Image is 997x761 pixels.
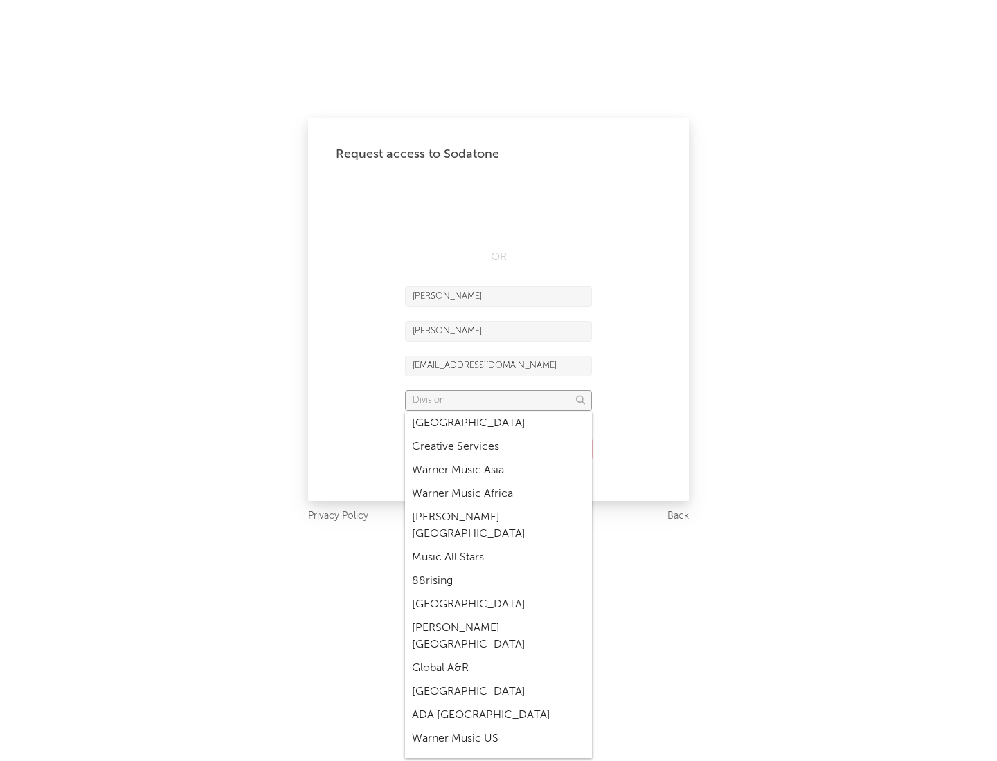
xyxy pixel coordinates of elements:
input: Division [405,390,592,411]
div: Warner Music US [405,727,592,751]
input: Email [405,356,592,376]
div: Global A&R [405,657,592,680]
div: ADA [GEOGRAPHIC_DATA] [405,704,592,727]
a: Privacy Policy [308,508,368,525]
input: Last Name [405,321,592,342]
div: Warner Music Africa [405,482,592,506]
input: First Name [405,286,592,307]
div: [GEOGRAPHIC_DATA] [405,593,592,616]
div: [PERSON_NAME] [GEOGRAPHIC_DATA] [405,506,592,546]
div: [PERSON_NAME] [GEOGRAPHIC_DATA] [405,616,592,657]
div: OR [405,249,592,266]
div: Warner Music Asia [405,459,592,482]
div: Music All Stars [405,546,592,569]
div: [GEOGRAPHIC_DATA] [405,680,592,704]
div: Creative Services [405,435,592,459]
div: [GEOGRAPHIC_DATA] [405,412,592,435]
a: Back [667,508,689,525]
div: Request access to Sodatone [336,146,661,163]
div: 88rising [405,569,592,593]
